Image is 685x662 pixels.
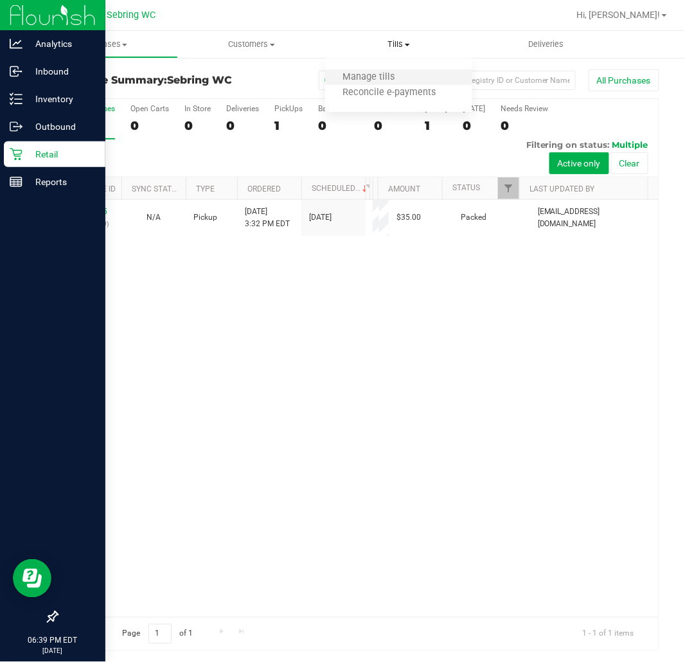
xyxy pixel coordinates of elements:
[6,635,100,647] p: 06:39 PM EDT
[325,87,453,98] span: Reconcile e-payments
[226,104,259,113] div: Deliveries
[274,118,303,133] div: 1
[452,183,480,192] a: Status
[107,10,156,21] span: Sebring WC
[148,624,172,644] input: 1
[612,139,648,150] span: Multiple
[325,31,472,58] a: Tills Manage tills Reconcile e-payments
[147,211,161,224] button: N/A
[130,104,169,113] div: Open Carts
[245,206,290,230] span: [DATE] 3:32 PM EDT
[526,139,610,150] span: Filtering on status:
[463,118,485,133] div: 0
[373,177,378,200] th: Address
[130,118,169,133] div: 0
[10,93,22,105] inline-svg: Inventory
[549,152,609,174] button: Active only
[22,174,100,190] p: Reports
[501,118,548,133] div: 0
[461,211,486,224] span: Packed
[6,647,100,656] p: [DATE]
[325,72,412,83] span: Manage tills
[178,31,325,58] a: Customers
[472,31,619,58] a: Deliveries
[10,37,22,50] inline-svg: Analytics
[325,39,472,50] span: Tills
[318,104,359,113] div: Back-orders
[57,75,258,86] h3: Purchase Summary:
[22,91,100,107] p: Inventory
[22,147,100,162] p: Retail
[589,69,659,91] button: All Purchases
[501,104,548,113] div: Needs Review
[425,118,447,133] div: 1
[247,184,281,193] a: Ordered
[10,148,22,161] inline-svg: Retail
[184,118,211,133] div: 0
[22,119,100,134] p: Outbound
[611,152,648,174] button: Clear
[167,74,232,86] span: Sebring WC
[529,184,594,193] a: Last Updated By
[309,211,332,224] span: [DATE]
[193,211,217,224] span: Pickup
[463,104,485,113] div: [DATE]
[196,184,215,193] a: Type
[111,624,204,644] span: Page of 1
[226,118,259,133] div: 0
[498,177,519,199] a: Filter
[10,175,22,188] inline-svg: Reports
[374,118,409,133] div: 0
[511,39,581,50] span: Deliveries
[147,213,161,222] span: Not Applicable
[396,211,421,224] span: $35.00
[132,184,181,193] a: Sync Status
[312,184,370,193] a: Scheduled
[577,10,661,20] span: Hi, [PERSON_NAME]!
[10,120,22,133] inline-svg: Outbound
[13,559,51,598] iframe: Resource center
[318,118,359,133] div: 0
[22,36,100,51] p: Analytics
[10,65,22,78] inline-svg: Inbound
[274,104,303,113] div: PickUps
[388,184,420,193] a: Amount
[22,64,100,79] p: Inbound
[538,206,651,230] span: [EMAIL_ADDRESS][DOMAIN_NAME]
[319,71,576,90] input: Search Purchase ID, Original ID, State Registry ID or Customer Name...
[179,39,325,50] span: Customers
[184,104,211,113] div: In Store
[573,624,645,643] span: 1 - 1 of 1 items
